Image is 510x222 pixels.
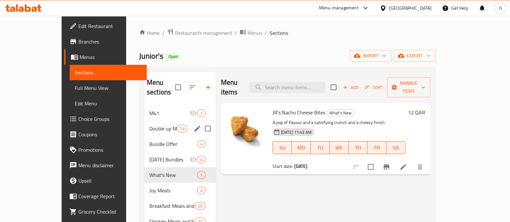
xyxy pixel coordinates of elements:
a: Upsell [64,173,147,188]
span: Add item [340,82,361,92]
span: 25 [195,203,205,209]
span: Upsell [78,177,142,185]
button: delete [412,159,428,175]
div: What's New1 [144,167,216,183]
li: / [162,29,165,37]
span: 4 [197,141,205,147]
span: Edit Restaurant [78,22,142,30]
button: SU [273,141,292,154]
img: JR's Nacho Cheese Bites [226,108,267,149]
span: JR's Nacho Cheese Bites [273,108,325,117]
span: import [355,52,386,60]
span: Menus [80,53,142,61]
span: Select section [327,81,340,94]
span: Promotions [78,146,142,154]
div: Double up Meals and Sandwiches14edit [144,121,216,136]
button: Sort [364,82,385,92]
span: Manage items [392,79,425,95]
button: Add section [200,80,216,95]
h2: Menu sections [147,78,175,97]
span: Restaurants management [175,29,232,37]
div: M411 [144,105,216,121]
span: Double up Meals and Sandwiches [149,125,177,132]
nav: breadcrumb [139,29,435,37]
li: / [235,29,237,37]
a: Promotions [64,142,147,158]
button: WE [330,141,349,154]
span: Bundle Offer [149,140,197,148]
a: Edit Restaurant [64,18,147,34]
div: Bundle Offer4 [144,136,216,152]
a: Edit menu item [399,163,407,171]
a: Choice Groups [64,111,147,127]
button: Manage items [387,77,430,97]
button: TH [349,141,368,154]
span: [DATE] Bundles [149,156,190,163]
button: Branch-specific-item [379,159,394,175]
span: Branches [78,38,142,45]
button: MO [292,141,311,154]
span: Sort sections [185,80,200,95]
a: Home [139,29,160,37]
span: 1 [197,110,205,116]
span: Select to update [364,160,377,174]
a: Coupons [64,127,147,142]
span: WE [332,143,346,152]
span: Coverage Report [78,192,142,200]
span: [DATE] 11:43 AM [278,129,314,135]
button: edit [193,124,202,133]
div: Ramadan Bundles [149,156,190,163]
span: Full Menu View [75,84,142,92]
span: TU [313,143,327,152]
button: FR [367,141,386,154]
span: N [499,5,502,12]
div: What's New [326,109,355,117]
span: Grocery Checklist [78,208,142,216]
span: SA [389,143,403,152]
span: What's New [149,171,197,179]
span: 4 [197,188,205,194]
li: / [265,29,267,37]
div: items [197,187,205,194]
a: Full Menu View [70,80,147,96]
div: Joy Meals4 [144,183,216,198]
div: items [177,125,187,132]
button: Add [340,82,361,92]
div: items [195,202,205,210]
span: M41 [149,109,190,117]
span: 14 [177,126,187,132]
h2: Menu items [221,78,242,97]
div: [GEOGRAPHIC_DATA] [389,5,432,12]
span: Menu disclaimer [78,161,142,169]
span: Open [166,54,181,59]
a: Restaurants management [167,29,232,37]
a: Branches [64,34,147,49]
span: Sort [365,84,383,91]
input: search [249,82,325,93]
a: Coverage Report [64,188,147,204]
a: Sections [70,65,147,80]
span: Sections [270,29,288,37]
button: export [394,50,435,62]
div: [DATE] Bundles4 [144,152,216,167]
div: items [197,140,205,148]
span: MO [294,143,308,152]
div: items [197,171,205,179]
span: Breakfast Meals and Sandwiches [149,202,195,210]
span: Sort items [361,82,387,92]
div: Breakfast Meals and Sandwiches25 [144,198,216,214]
a: Edit Menu [70,96,147,111]
div: items [197,109,205,117]
svg: Inactive section [189,156,197,163]
div: items [197,156,205,163]
span: 1 [197,172,205,178]
button: import [350,50,391,62]
span: export [399,52,430,60]
span: TH [351,143,365,152]
b: [DATE] [294,162,307,170]
button: SA [386,141,405,154]
span: Select all sections [171,81,185,94]
svg: Inactive section [189,109,197,117]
